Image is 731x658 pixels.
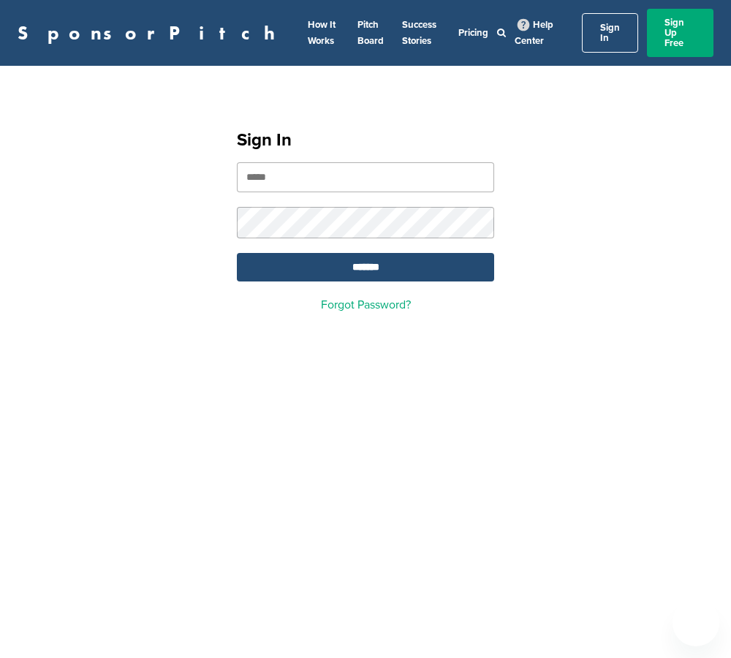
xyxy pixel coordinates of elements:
a: Pricing [458,27,488,39]
a: Forgot Password? [321,298,411,312]
iframe: Button to launch messaging window [673,600,719,646]
a: Help Center [515,16,553,50]
a: Sign Up Free [647,9,713,57]
a: How It Works [308,19,336,47]
a: Sign In [582,13,638,53]
a: Success Stories [402,19,436,47]
h1: Sign In [237,127,494,154]
a: SponsorPitch [18,23,284,42]
a: Pitch Board [357,19,384,47]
